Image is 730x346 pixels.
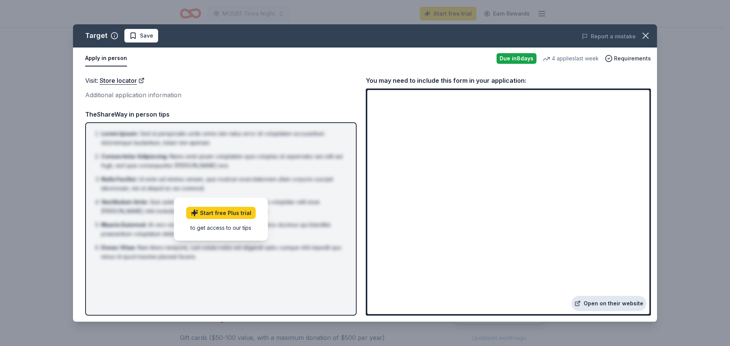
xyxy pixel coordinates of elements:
div: Target [85,30,108,42]
li: Nemo enim ipsam voluptatem quia voluptas sit aspernatur aut odit aut fugit, sed quia consequuntur... [101,152,345,170]
span: Lorem Ipsum : [101,130,138,137]
li: Sed ut perspiciatis unde omnis iste natus error sit voluptatem accusantium doloremque laudantium,... [101,129,345,147]
li: Nam libero tempore, cum soluta nobis est eligendi optio cumque nihil impedit quo minus id quod ma... [101,243,345,261]
div: 4 applies last week [543,54,599,63]
span: Nulla Facilisi : [101,176,137,182]
div: Due in 8 days [497,53,536,64]
span: Save [140,31,153,40]
div: to get access to our tips [186,223,256,231]
a: Store locator [100,76,144,85]
button: Report a mistake [582,32,636,41]
div: Additional application information [85,90,357,100]
button: Save [124,29,158,43]
div: Visit : [85,76,357,85]
span: Consectetur Adipiscing : [101,153,168,160]
li: Ut enim ad minima veniam, quis nostrum exercitationem ullam corporis suscipit laboriosam, nisi ut... [101,175,345,193]
li: At vero eos et accusamus et iusto odio dignissimos ducimus qui blanditiis praesentium voluptatum ... [101,220,345,239]
div: You may need to include this form in your application: [366,76,651,85]
button: Requirements [605,54,651,63]
div: TheShareWay in person tips [85,109,357,119]
span: Vestibulum Ante : [101,199,148,205]
span: Requirements [614,54,651,63]
li: Quis autem vel eum iure reprehenderit qui in ea voluptate velit esse [PERSON_NAME] nihil molestia... [101,197,345,216]
a: Open on their website [571,296,646,311]
span: Mauris Euismod : [101,221,147,228]
button: Apply in person [85,51,127,66]
a: Start free Plus trial [186,207,256,219]
span: Donec Vitae : [101,244,136,251]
